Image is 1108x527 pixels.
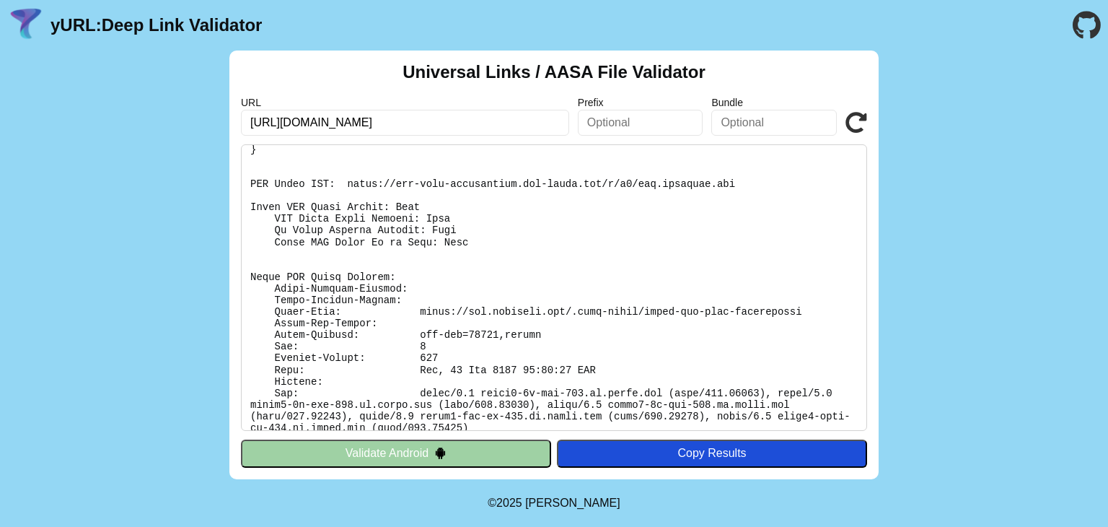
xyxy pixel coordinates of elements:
a: yURL:Deep Link Validator [50,15,262,35]
img: yURL Logo [7,6,45,44]
label: URL [241,97,569,108]
button: Validate Android [241,440,551,467]
span: 2025 [496,497,522,509]
pre: Lorem ipsu do: sitam://con.adipisci.eli/.sedd-eiusm/tempo-inc-utla-etdoloremag Al Enimadmi: Veni ... [241,144,867,431]
div: Copy Results [564,447,860,460]
input: Optional [578,110,703,136]
input: Required [241,110,569,136]
img: droidIcon.svg [434,447,447,459]
input: Optional [711,110,837,136]
footer: © [488,479,620,527]
label: Prefix [578,97,703,108]
label: Bundle [711,97,837,108]
a: Michael Ibragimchayev's Personal Site [525,497,620,509]
h2: Universal Links / AASA File Validator [403,62,705,82]
button: Copy Results [557,440,867,467]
